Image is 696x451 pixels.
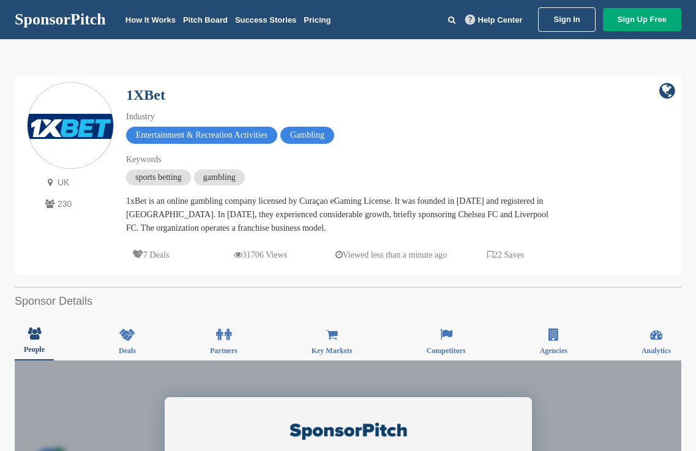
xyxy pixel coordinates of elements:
div: Keywords [126,153,555,166]
a: 1XBet [126,87,165,103]
h2: Sponsor Details [15,293,681,310]
span: Agencies [540,347,567,354]
a: Pricing [304,15,331,24]
a: How It Works [125,15,176,24]
p: 22 Saves [487,247,524,263]
p: 7 Deals [132,247,169,263]
div: Industry [126,110,555,124]
a: SponsorPitch [15,12,106,28]
a: Sign Up Free [603,8,681,31]
p: 31706 Views [234,247,287,263]
span: gambling [194,170,245,185]
span: Partners [210,347,238,354]
span: Key Markets [312,347,353,354]
img: Sponsorpitch & 1XBet [28,114,113,139]
span: Gambling [280,127,334,144]
span: Competitors [427,347,466,354]
span: People [24,346,45,353]
span: sports betting [126,170,191,185]
a: Success Stories [235,15,296,24]
a: company link [659,82,675,100]
div: 1xBet is an online gambling company licensed by Curaçao eGaming License. It was founded in [DATE]... [126,195,555,235]
span: Entertainment & Recreation Activities [126,127,277,144]
span: Deals [119,347,136,354]
p: 230 [42,196,114,212]
a: Pitch Board [183,15,228,24]
p: UK [42,175,114,190]
p: Viewed less than a minute ago [335,247,447,263]
a: Sign In [538,7,595,32]
a: Help Center [463,13,525,27]
span: Analytics [642,347,671,354]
